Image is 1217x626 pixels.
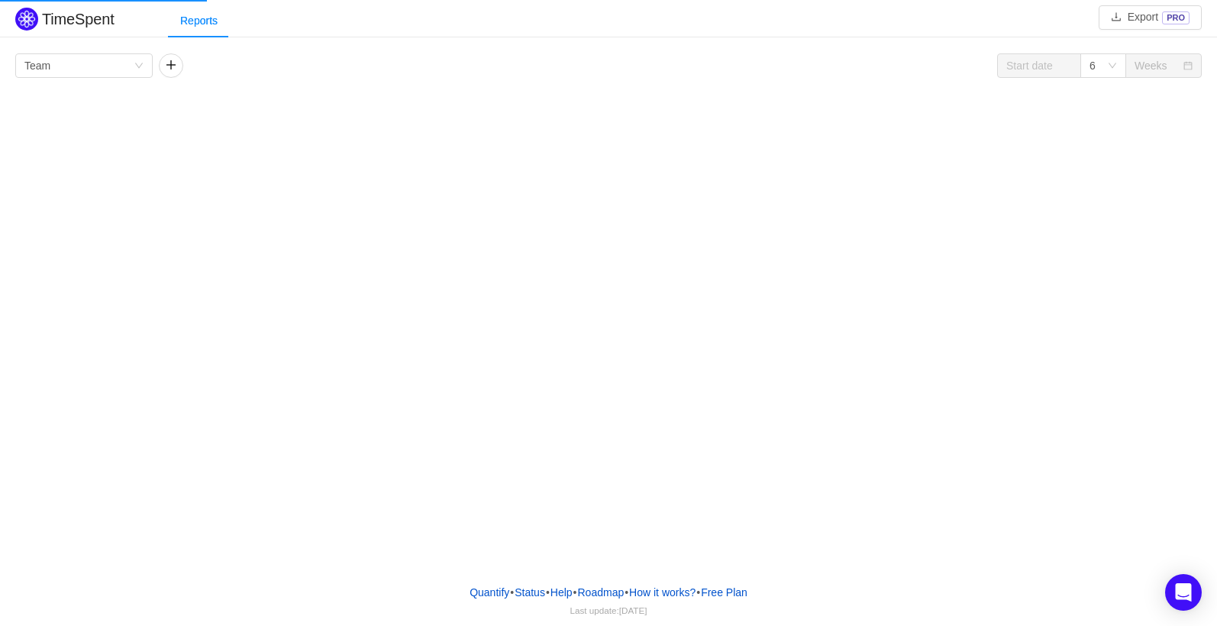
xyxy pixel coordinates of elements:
[550,581,573,604] a: Help
[619,605,647,615] span: [DATE]
[577,581,625,604] a: Roadmap
[24,54,50,77] div: Team
[168,4,230,38] div: Reports
[696,586,700,599] span: •
[628,581,696,604] button: How it works?
[15,8,38,31] img: Quantify logo
[997,53,1081,78] input: Start date
[1089,54,1096,77] div: 6
[1165,574,1202,611] div: Open Intercom Messenger
[469,581,510,604] a: Quantify
[42,11,115,27] h2: TimeSpent
[134,61,144,72] i: icon: down
[1099,5,1202,30] button: icon: downloadExportPRO
[1135,54,1167,77] div: Weeks
[1108,61,1117,72] i: icon: down
[514,581,546,604] a: Status
[159,53,183,78] button: icon: plus
[510,586,514,599] span: •
[625,586,628,599] span: •
[546,586,550,599] span: •
[700,581,748,604] button: Free Plan
[570,605,647,615] span: Last update:
[1183,61,1193,72] i: icon: calendar
[573,586,577,599] span: •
